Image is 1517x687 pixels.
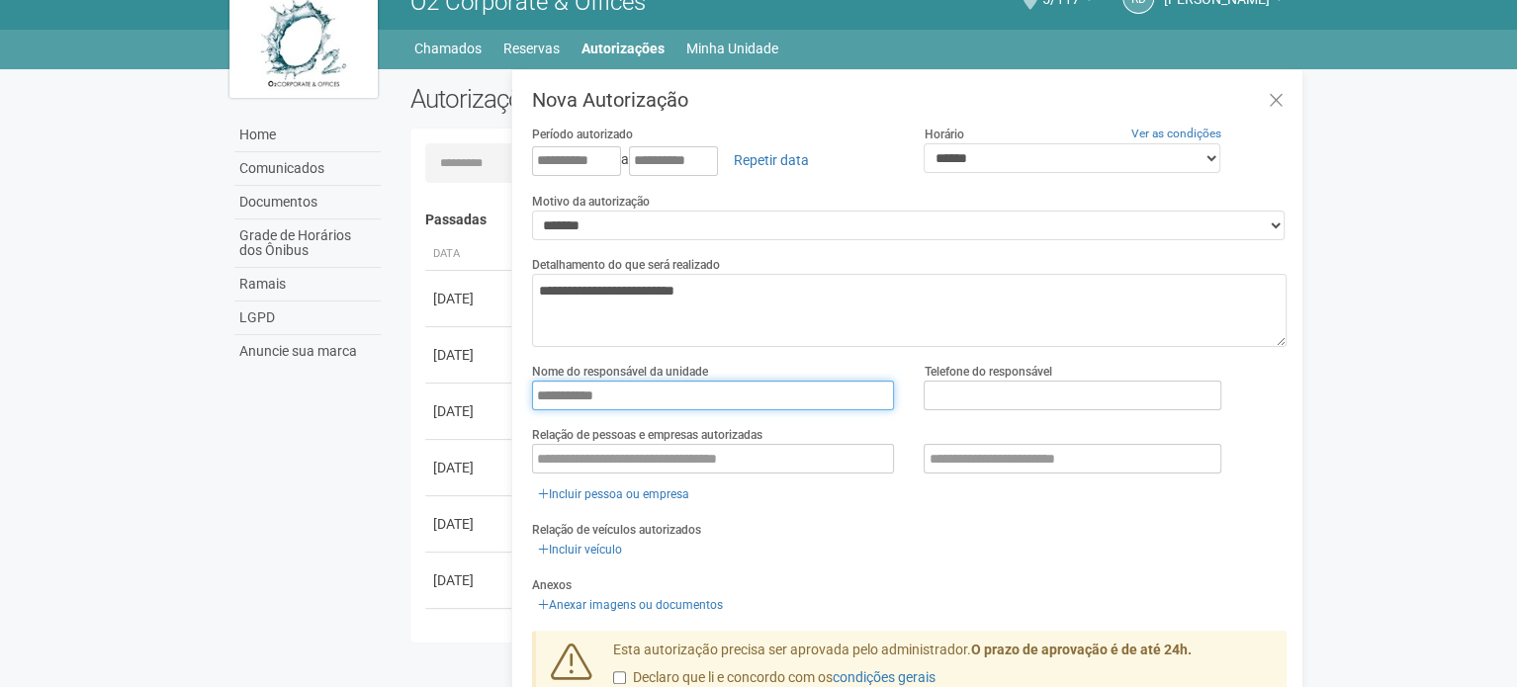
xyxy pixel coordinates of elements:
[234,268,381,301] a: Ramais
[425,238,514,271] th: Data
[532,193,650,211] label: Motivo da autorização
[410,84,834,114] h2: Autorizações
[433,289,506,308] div: [DATE]
[433,458,506,477] div: [DATE]
[503,35,560,62] a: Reservas
[532,256,720,274] label: Detalhamento do que será realizado
[532,521,701,539] label: Relação de veículos autorizados
[532,539,628,560] a: Incluir veículo
[433,345,506,365] div: [DATE]
[581,35,665,62] a: Autorizações
[433,514,506,534] div: [DATE]
[532,594,729,616] a: Anexar imagens ou documentos
[234,219,381,268] a: Grade de Horários dos Ônibus
[1131,127,1221,140] a: Ver as condições
[971,642,1192,657] strong: O prazo de aprovação é de até 24h.
[924,126,963,143] label: Horário
[532,143,895,177] div: a
[433,570,506,590] div: [DATE]
[414,35,482,62] a: Chamados
[532,126,633,143] label: Período autorizado
[613,671,626,684] input: Declaro que li e concordo com oscondições gerais
[234,119,381,152] a: Home
[234,335,381,368] a: Anuncie sua marca
[234,301,381,335] a: LGPD
[433,627,506,646] div: [DATE]
[721,143,822,177] a: Repetir data
[532,90,1287,110] h3: Nova Autorização
[833,669,936,685] a: condições gerais
[924,363,1051,381] label: Telefone do responsável
[532,576,572,594] label: Anexos
[433,401,506,421] div: [DATE]
[532,426,762,444] label: Relação de pessoas e empresas autorizadas
[234,152,381,186] a: Comunicados
[686,35,778,62] a: Minha Unidade
[532,483,695,505] a: Incluir pessoa ou empresa
[532,363,708,381] label: Nome do responsável da unidade
[425,213,1273,227] h4: Passadas
[234,186,381,219] a: Documentos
